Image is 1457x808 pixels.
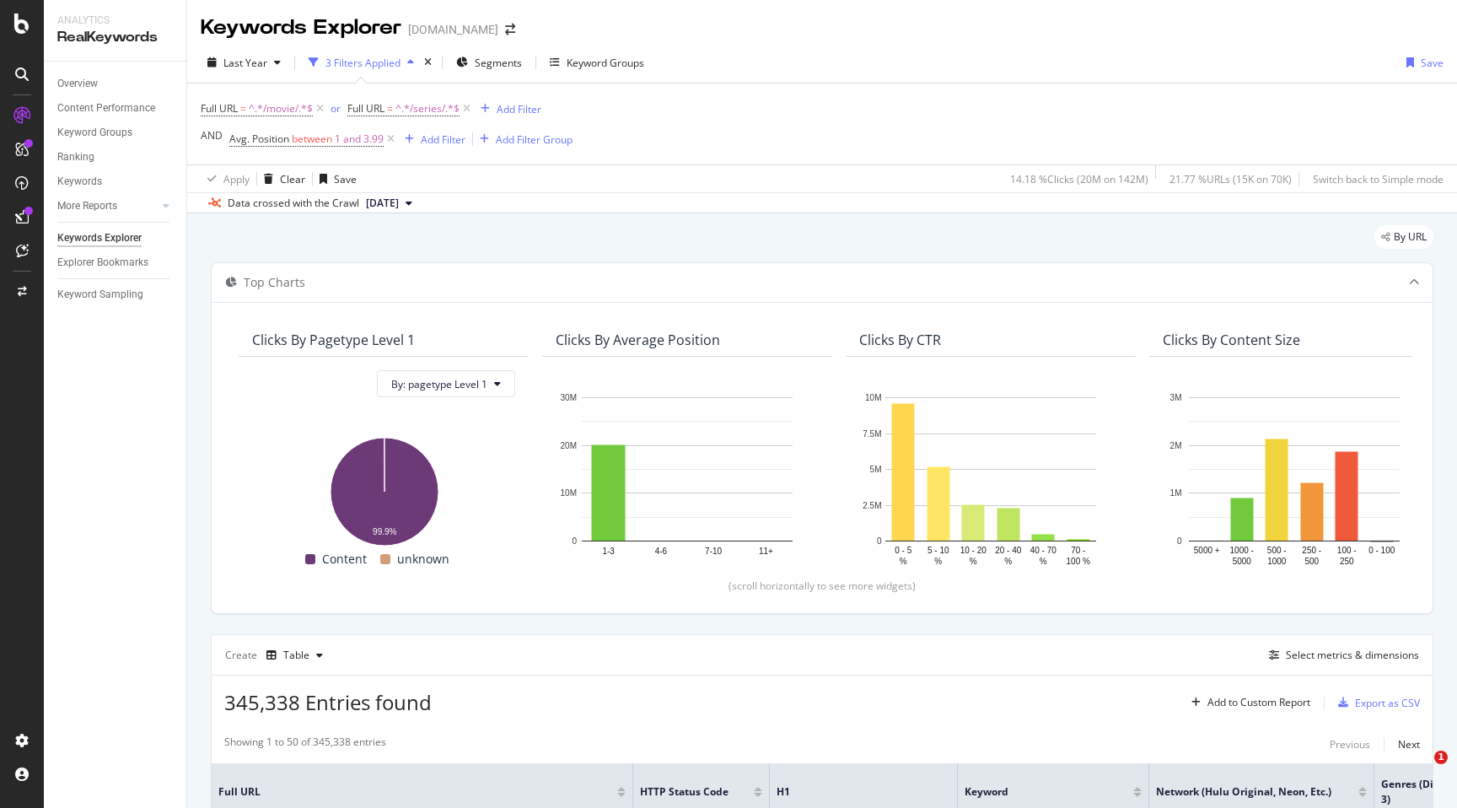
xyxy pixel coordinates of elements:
a: Ranking [57,148,175,166]
text: 250 - [1302,546,1321,555]
a: Explorer Bookmarks [57,254,175,272]
div: Top Charts [244,274,305,291]
button: Clear [257,165,305,192]
text: 20M [561,441,577,450]
div: Create [225,642,330,669]
div: A chart. [859,389,1122,569]
div: Clicks By Average Position [556,331,720,348]
div: Keywords [57,173,102,191]
div: or [331,101,341,116]
text: 0 [877,536,882,546]
button: Select metrics & dimensions [1262,645,1419,665]
div: Content Performance [57,100,155,117]
text: 5M [870,465,882,474]
div: Overview [57,75,98,93]
text: 10M [561,489,577,498]
button: AND [201,127,223,143]
div: 3 Filters Applied [325,56,401,70]
text: 0 - 5 [895,546,911,555]
button: 3 Filters Applied [302,49,421,76]
button: Add to Custom Report [1185,689,1310,716]
div: arrow-right-arrow-left [505,24,515,35]
text: 1000 [1267,557,1287,566]
button: Save [1400,49,1444,76]
div: Apply [223,172,250,186]
div: Add Filter [497,102,541,116]
svg: A chart. [1163,389,1426,569]
button: Segments [449,49,529,76]
span: ^.*/series/.*$ [395,97,460,121]
span: Full URL [201,101,238,116]
span: 1 and 3.99 [335,127,384,151]
div: Showing 1 to 50 of 345,338 entries [224,735,386,755]
text: 500 [1304,557,1319,566]
text: 70 - [1071,546,1085,555]
span: Avg. Position [229,132,289,146]
text: 3M [1170,393,1182,402]
span: unknown [397,549,449,569]
button: Export as CSV [1331,689,1420,716]
div: Analytics [57,13,173,28]
text: 1M [1170,489,1182,498]
div: Clicks By Content Size [1163,331,1300,348]
div: More Reports [57,197,117,215]
span: Full URL [218,784,592,800]
span: between [292,132,332,146]
span: 345,338 Entries found [224,688,432,716]
text: 20 - 40 [995,546,1022,555]
text: 2.5M [863,501,881,510]
text: 10M [865,393,881,402]
span: ^.*/movie/.*$ [249,97,313,121]
div: Previous [1330,737,1370,751]
text: 500 - [1267,546,1287,555]
div: Explorer Bookmarks [57,254,148,272]
div: Add Filter Group [496,132,573,147]
div: Clicks By pagetype Level 1 [252,331,415,348]
button: Add Filter [398,129,465,149]
iframe: Intercom live chat [1400,751,1440,791]
text: 5000 + [1194,546,1220,555]
a: Overview [57,75,175,93]
div: 21.77 % URLs ( 15K on 70K ) [1169,172,1292,186]
div: Next [1398,737,1420,751]
button: Save [313,165,357,192]
text: 4-6 [655,547,668,556]
div: 14.18 % Clicks ( 20M on 142M ) [1010,172,1148,186]
div: Data crossed with the Crawl [228,196,359,211]
button: Table [260,642,330,669]
div: Table [283,650,309,660]
div: times [421,54,435,71]
div: AND [201,128,223,143]
button: Last Year [201,49,288,76]
span: Network (Hulu Original, Neon, etc.) [1156,784,1333,800]
span: 1 [1434,751,1448,764]
text: 0 [1177,536,1182,546]
text: % [934,557,942,566]
text: 5000 [1233,557,1252,566]
text: 0 [572,536,577,546]
span: = [387,101,393,116]
div: Select metrics & dimensions [1286,648,1419,662]
div: Keyword Sampling [57,286,143,304]
div: Keyword Groups [567,56,644,70]
div: legacy label [1374,225,1433,249]
a: Keyword Sampling [57,286,175,304]
button: Add Filter Group [473,129,573,149]
button: Apply [201,165,250,192]
div: Keywords Explorer [57,229,142,247]
a: Content Performance [57,100,175,117]
a: More Reports [57,197,158,215]
div: A chart. [556,389,819,569]
div: Keywords Explorer [201,13,401,42]
text: 1-3 [602,547,615,556]
span: By: pagetype Level 1 [391,377,487,391]
text: % [1040,557,1047,566]
div: Keyword Groups [57,124,132,142]
a: Keywords Explorer [57,229,175,247]
text: 7.5M [863,429,881,439]
button: or [331,100,341,116]
div: (scroll horizontally to see more widgets) [232,579,1412,593]
svg: A chart. [252,429,515,549]
span: By URL [1394,232,1427,242]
